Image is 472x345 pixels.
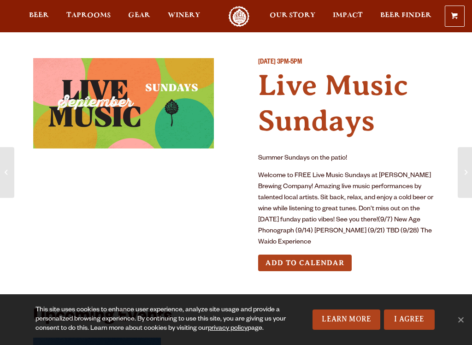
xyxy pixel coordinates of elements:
[313,309,380,330] a: Learn More
[264,6,321,27] a: Our Story
[258,59,276,66] span: [DATE]
[327,6,369,27] a: Impact
[208,325,248,333] a: privacy policy
[384,309,435,330] a: I Agree
[122,6,156,27] a: Gear
[168,12,200,19] span: Winery
[66,12,111,19] span: Taprooms
[258,68,439,139] h4: Live Music Sundays
[380,12,431,19] span: Beer Finder
[29,12,49,19] span: Beer
[456,315,465,324] span: No
[128,12,150,19] span: Gear
[258,255,352,272] button: Add to Calendar
[162,6,206,27] a: Winery
[222,6,256,27] a: Odell Home
[270,12,315,19] span: Our Story
[374,6,437,27] a: Beer Finder
[23,6,55,27] a: Beer
[60,6,117,27] a: Taprooms
[258,171,439,248] p: Welcome to FREE Live Music Sundays at [PERSON_NAME] Brewing Company! Amazing live music performan...
[333,12,363,19] span: Impact
[258,153,439,164] p: Summer Sundays on the patio!
[35,306,291,333] div: This site uses cookies to enhance user experience, analyze site usage and provide a personalized ...
[277,59,302,66] span: 3PM-5PM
